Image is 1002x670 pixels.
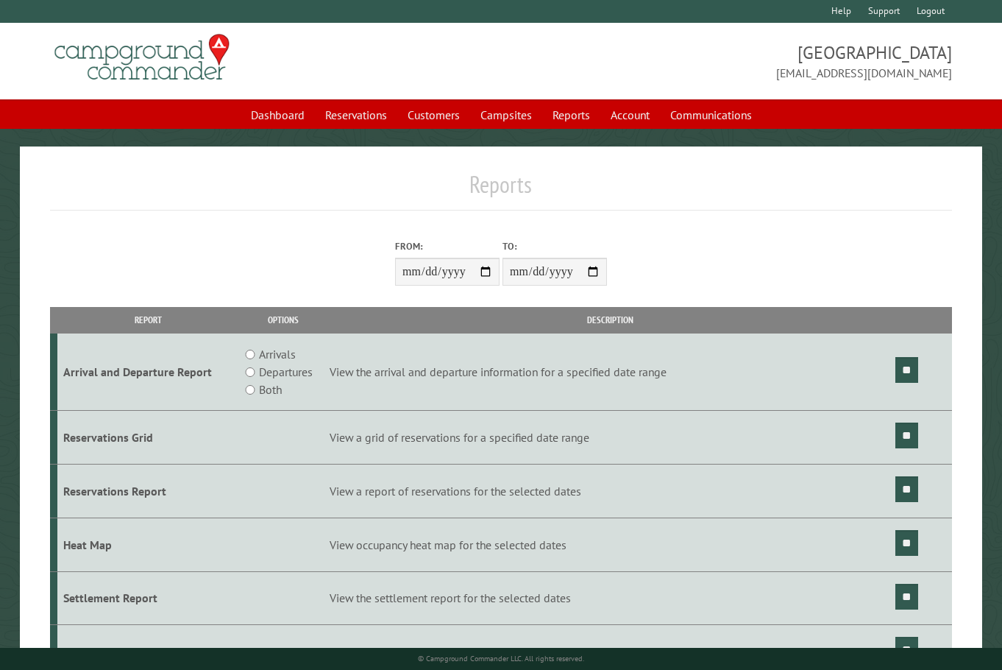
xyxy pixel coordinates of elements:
[544,101,599,129] a: Reports
[239,307,327,333] th: Options
[57,334,239,411] td: Arrival and Departure Report
[316,101,396,129] a: Reservations
[57,411,239,465] td: Reservations Grid
[259,381,282,398] label: Both
[502,239,607,253] label: To:
[57,518,239,571] td: Heat Map
[472,101,541,129] a: Campsites
[395,239,500,253] label: From:
[57,307,239,333] th: Report
[327,464,893,518] td: View a report of reservations for the selected dates
[661,101,761,129] a: Communications
[242,101,313,129] a: Dashboard
[418,654,584,663] small: © Campground Commander LLC. All rights reserved.
[50,29,234,86] img: Campground Commander
[259,363,313,381] label: Departures
[57,571,239,625] td: Settlement Report
[327,334,893,411] td: View the arrival and departure information for a specified date range
[602,101,658,129] a: Account
[57,464,239,518] td: Reservations Report
[399,101,469,129] a: Customers
[327,518,893,571] td: View occupancy heat map for the selected dates
[327,571,893,625] td: View the settlement report for the selected dates
[259,345,296,363] label: Arrivals
[327,307,893,333] th: Description
[327,411,893,465] td: View a grid of reservations for a specified date range
[501,40,952,82] span: [GEOGRAPHIC_DATA] [EMAIL_ADDRESS][DOMAIN_NAME]
[50,170,952,211] h1: Reports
